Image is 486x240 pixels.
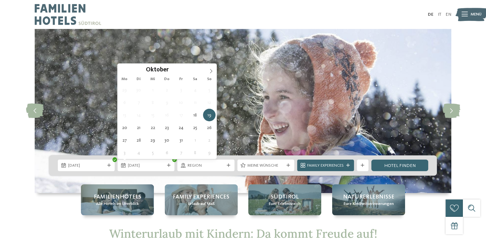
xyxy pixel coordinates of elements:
span: Oktober 11, 2025 [189,96,201,109]
span: Oktober 21, 2025 [132,121,145,134]
span: Oktober 27, 2025 [118,134,131,146]
span: [DATE] [68,163,105,169]
span: [DATE] [128,163,164,169]
span: Oktober 6, 2025 [118,96,131,109]
span: Oktober 2, 2025 [161,84,173,96]
span: Oktober 3, 2025 [175,84,187,96]
span: Oktober 23, 2025 [161,121,173,134]
span: September 30, 2025 [132,84,145,96]
span: Oktober 5, 2025 [203,84,216,96]
span: Do [160,77,174,81]
span: Naturerlebnisse [343,193,394,201]
span: Oktober 8, 2025 [146,96,159,109]
input: Year [169,66,190,73]
span: Oktober 26, 2025 [203,121,216,134]
span: Sa [188,77,202,81]
span: November 3, 2025 [118,146,131,159]
span: November 5, 2025 [146,146,159,159]
span: Oktober 31, 2025 [175,134,187,146]
span: Mo [118,77,132,81]
span: November 7, 2025 [175,146,187,159]
a: EN [446,12,451,17]
span: Oktober 28, 2025 [132,134,145,146]
span: Oktober 10, 2025 [175,96,187,109]
a: Winterurlaub mit Kindern: ein abwechslungsreiches Vergnügen Südtirol Euer Erlebnisreich [248,184,321,215]
a: Hotel finden [371,160,428,171]
span: November 2, 2025 [203,134,216,146]
span: Meine Wünsche [247,163,284,169]
span: Oktober 17, 2025 [175,109,187,121]
span: Oktober 7, 2025 [132,96,145,109]
span: Oktober [146,67,169,73]
a: Winterurlaub mit Kindern: ein abwechslungsreiches Vergnügen Family Experiences Urlaub auf Maß [165,184,238,215]
span: November 9, 2025 [203,146,216,159]
span: November 1, 2025 [189,134,201,146]
span: Südtirol [271,193,299,201]
img: Winterurlaub mit Kindern: ein abwechslungsreiches Vergnügen [35,29,451,193]
span: Oktober 25, 2025 [189,121,201,134]
span: Oktober 19, 2025 [203,109,216,121]
span: September 29, 2025 [118,84,131,96]
span: Oktober 14, 2025 [132,109,145,121]
a: IT [437,12,441,17]
a: Winterurlaub mit Kindern: ein abwechslungsreiches Vergnügen Naturerlebnisse Eure Kindheitserinner... [332,184,405,215]
span: Oktober 24, 2025 [175,121,187,134]
span: Menü [471,12,482,17]
span: Oktober 1, 2025 [146,84,159,96]
span: Oktober 13, 2025 [118,109,131,121]
span: November 4, 2025 [132,146,145,159]
span: November 6, 2025 [161,146,173,159]
span: Oktober 9, 2025 [161,96,173,109]
span: Urlaub auf Maß [188,201,215,207]
span: Oktober 22, 2025 [146,121,159,134]
span: Region [188,163,224,169]
span: Oktober 30, 2025 [161,134,173,146]
span: Oktober 15, 2025 [146,109,159,121]
span: Oktober 20, 2025 [118,121,131,134]
span: Oktober 29, 2025 [146,134,159,146]
span: Euer Erlebnisreich [269,201,301,207]
span: Fr [174,77,188,81]
span: Oktober 4, 2025 [189,84,201,96]
span: Mi [146,77,160,81]
span: Oktober 18, 2025 [189,109,201,121]
a: Winterurlaub mit Kindern: ein abwechslungsreiches Vergnügen Familienhotels Alle Hotels im Überblick [81,184,154,215]
span: So [202,77,216,81]
span: Oktober 12, 2025 [203,96,216,109]
span: Alle Hotels im Überblick [96,201,139,207]
span: Oktober 16, 2025 [161,109,173,121]
a: DE [428,12,433,17]
span: Di [132,77,146,81]
span: Eure Kindheitserinnerungen [343,201,393,207]
span: Family Experiences [173,193,229,201]
span: Familienhotels [94,193,141,201]
span: November 8, 2025 [189,146,201,159]
span: Family Experiences [307,163,344,169]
